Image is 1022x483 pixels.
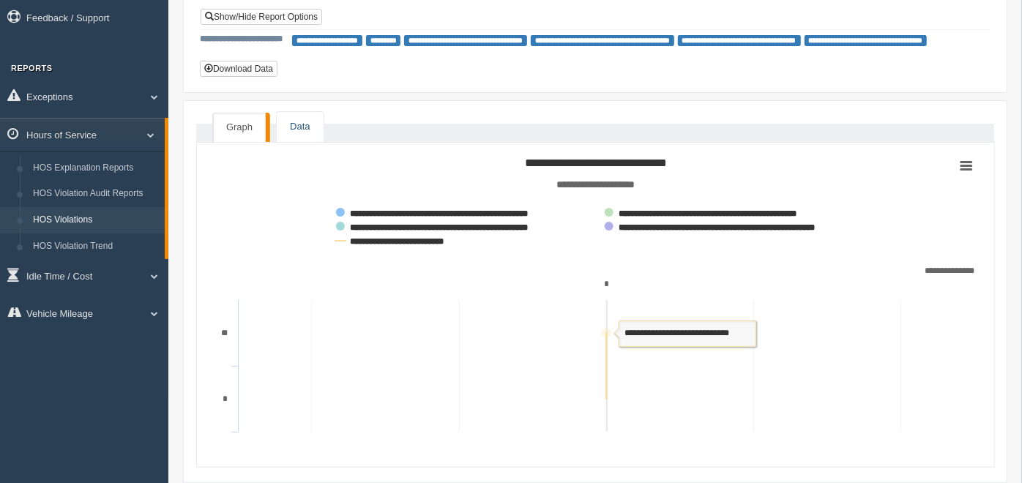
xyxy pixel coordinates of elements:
a: HOS Violation Audit Reports [26,181,165,207]
a: Show/Hide Report Options [201,9,322,25]
a: Graph [213,113,266,142]
a: Data [277,112,323,142]
a: HOS Violations [26,207,165,233]
button: Download Data [200,61,277,77]
a: HOS Explanation Reports [26,155,165,181]
a: HOS Violation Trend [26,233,165,260]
